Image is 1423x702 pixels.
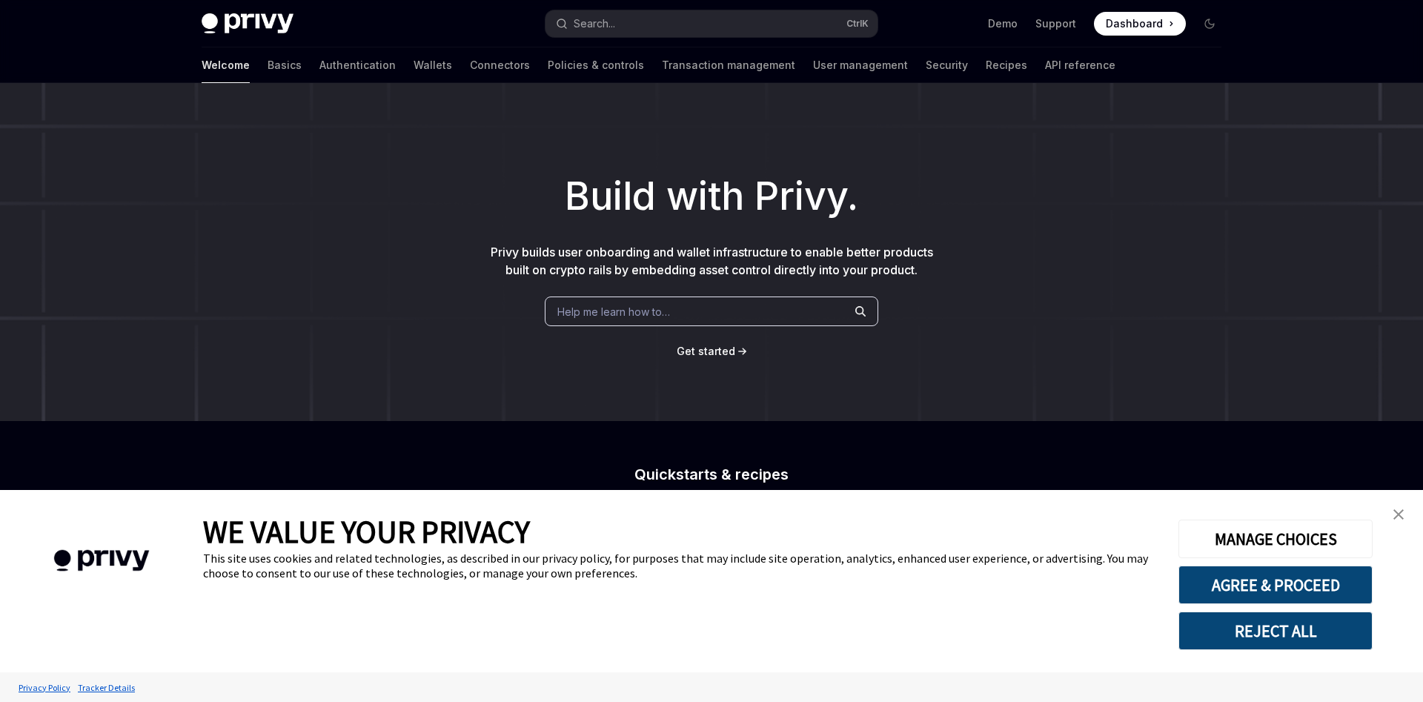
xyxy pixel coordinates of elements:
[203,551,1156,580] div: This site uses cookies and related technologies, as described in our privacy policy, for purposes...
[1178,566,1373,604] button: AGREE & PROCEED
[1106,16,1163,31] span: Dashboard
[926,47,968,83] a: Security
[813,47,908,83] a: User management
[451,467,972,482] h2: Quickstarts & recipes
[1178,612,1373,650] button: REJECT ALL
[319,47,396,83] a: Authentication
[24,168,1399,225] h1: Build with Privy.
[545,10,878,37] button: Search...CtrlK
[557,304,670,319] span: Help me learn how to…
[268,47,302,83] a: Basics
[986,47,1027,83] a: Recipes
[1045,47,1115,83] a: API reference
[677,344,735,359] a: Get started
[846,18,869,30] span: Ctrl K
[1384,500,1413,529] a: close banner
[574,15,615,33] div: Search...
[470,47,530,83] a: Connectors
[677,345,735,357] span: Get started
[74,675,139,701] a: Tracker Details
[202,47,250,83] a: Welcome
[1094,12,1186,36] a: Dashboard
[1393,509,1404,520] img: close banner
[988,16,1018,31] a: Demo
[15,675,74,701] a: Privacy Policy
[414,47,452,83] a: Wallets
[1198,12,1221,36] button: Toggle dark mode
[662,47,795,83] a: Transaction management
[202,13,293,34] img: dark logo
[491,245,933,277] span: Privy builds user onboarding and wallet infrastructure to enable better products built on crypto ...
[203,512,530,551] span: WE VALUE YOUR PRIVACY
[1035,16,1076,31] a: Support
[22,529,181,593] img: company logo
[1178,520,1373,558] button: MANAGE CHOICES
[548,47,644,83] a: Policies & controls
